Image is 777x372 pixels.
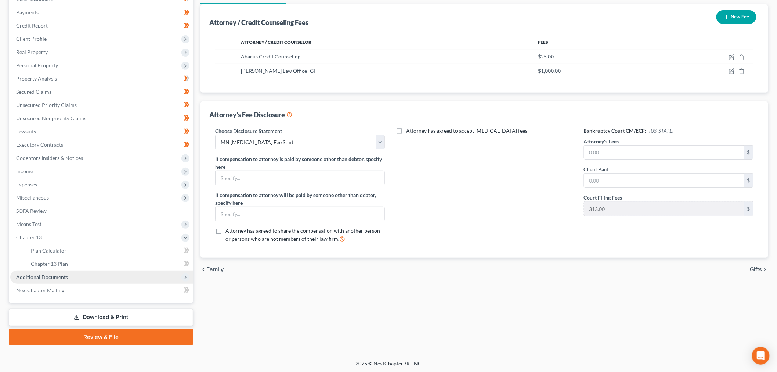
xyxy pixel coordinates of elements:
input: Specify... [216,207,384,221]
span: NextChapter Mailing [16,287,64,293]
span: Codebtors Insiders & Notices [16,155,83,161]
span: $1,000.00 [538,68,561,74]
label: If compensation to attorney is paid by someone other than debtor, specify here [215,155,385,171]
a: Chapter 13 Plan [25,257,193,271]
span: Additional Documents [16,274,68,280]
span: Unsecured Priority Claims [16,102,77,108]
a: NextChapter Mailing [10,284,193,297]
input: 0.00 [584,146,744,160]
span: Credit Report [16,22,48,29]
a: Payments [10,6,193,19]
span: Personal Property [16,62,58,68]
div: $ [744,202,753,216]
span: Attorney has agreed to accept [MEDICAL_DATA] fees [406,128,527,134]
span: Client Profile [16,36,47,42]
a: Unsecured Priority Claims [10,99,193,112]
span: [PERSON_NAME] Law Office -GF [241,68,317,74]
span: Attorney / Credit Counselor [241,39,311,45]
span: Unsecured Nonpriority Claims [16,115,86,121]
input: 0.00 [584,174,744,187]
a: SOFA Review [10,204,193,218]
a: Unsecured Nonpriority Claims [10,112,193,125]
span: Family [206,267,224,272]
label: If compensation to attorney will be paid by someone other than debtor, specify here [215,191,385,207]
div: $ [744,174,753,187]
a: Review & File [9,329,193,345]
span: Attorney has agreed to share the compensation with another person or persons who are not members ... [225,228,380,242]
h6: Bankruptcy Court CM/ECF: [584,127,753,135]
input: Specify... [216,171,384,185]
input: 0.00 [584,202,744,216]
span: Lawsuits [16,128,36,135]
span: Chapter 13 [16,234,42,240]
span: Abacus Credit Counseling [241,53,300,60]
button: chevron_left Family [200,267,224,272]
span: Gifts [750,267,762,272]
div: Attorney / Credit Counseling Fees [209,18,308,27]
span: Means Test [16,221,41,227]
span: SOFA Review [16,208,47,214]
span: Real Property [16,49,48,55]
a: Property Analysis [10,72,193,85]
label: Client Paid [584,165,609,173]
span: Expenses [16,181,37,187]
span: Plan Calculator [31,247,66,254]
div: $ [744,146,753,160]
span: Fees [538,39,549,45]
div: Attorney's Fee Disclosure [209,110,292,119]
a: Executory Contracts [10,138,193,151]
i: chevron_right [762,267,768,272]
span: Secured Claims [16,89,51,95]
a: Download & Print [9,309,193,326]
span: Payments [16,9,39,15]
button: New Fee [716,10,756,24]
a: Secured Claims [10,85,193,99]
span: Chapter 13 Plan [31,261,68,267]
label: Choose Disclosure Statement [215,127,282,135]
span: Miscellaneous [16,194,49,201]
span: [US_STATE] [650,128,674,134]
span: Executory Contracts [16,142,63,148]
div: Open Intercom Messenger [752,347,770,365]
span: $25.00 [538,53,554,60]
span: Income [16,168,33,174]
label: Attorney's Fees [584,137,619,145]
button: Gifts chevron_right [750,267,768,272]
i: chevron_left [200,267,206,272]
a: Plan Calculator [25,244,193,257]
a: Lawsuits [10,125,193,138]
a: Credit Report [10,19,193,32]
span: Property Analysis [16,75,57,82]
label: Court Filing Fees [584,194,622,201]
